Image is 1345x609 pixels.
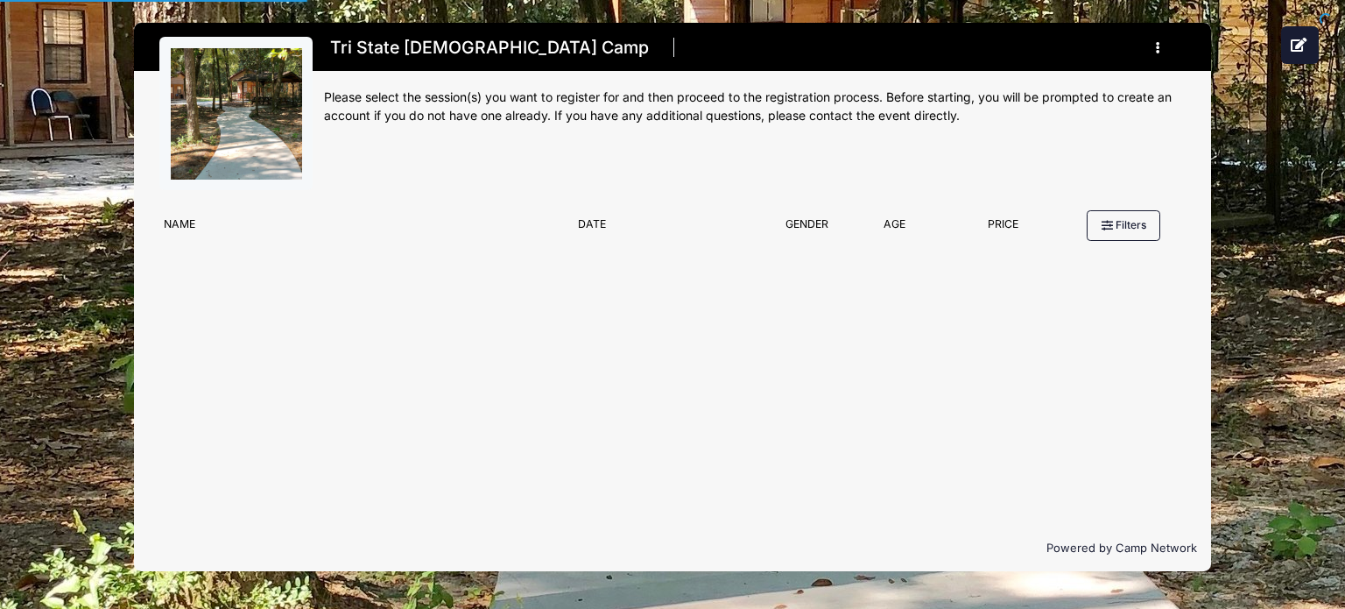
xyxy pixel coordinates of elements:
[849,216,941,241] div: Age
[941,216,1066,241] div: Price
[156,216,569,241] div: Name
[148,540,1197,557] p: Powered by Camp Network
[569,216,765,241] div: Date
[324,89,1186,125] div: Please select the session(s) you want to register for and then proceed to the registration proces...
[1087,210,1160,240] button: Filters
[171,48,302,180] img: logo
[765,216,848,241] div: Gender
[324,32,654,63] h1: Tri State [DEMOGRAPHIC_DATA] Camp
